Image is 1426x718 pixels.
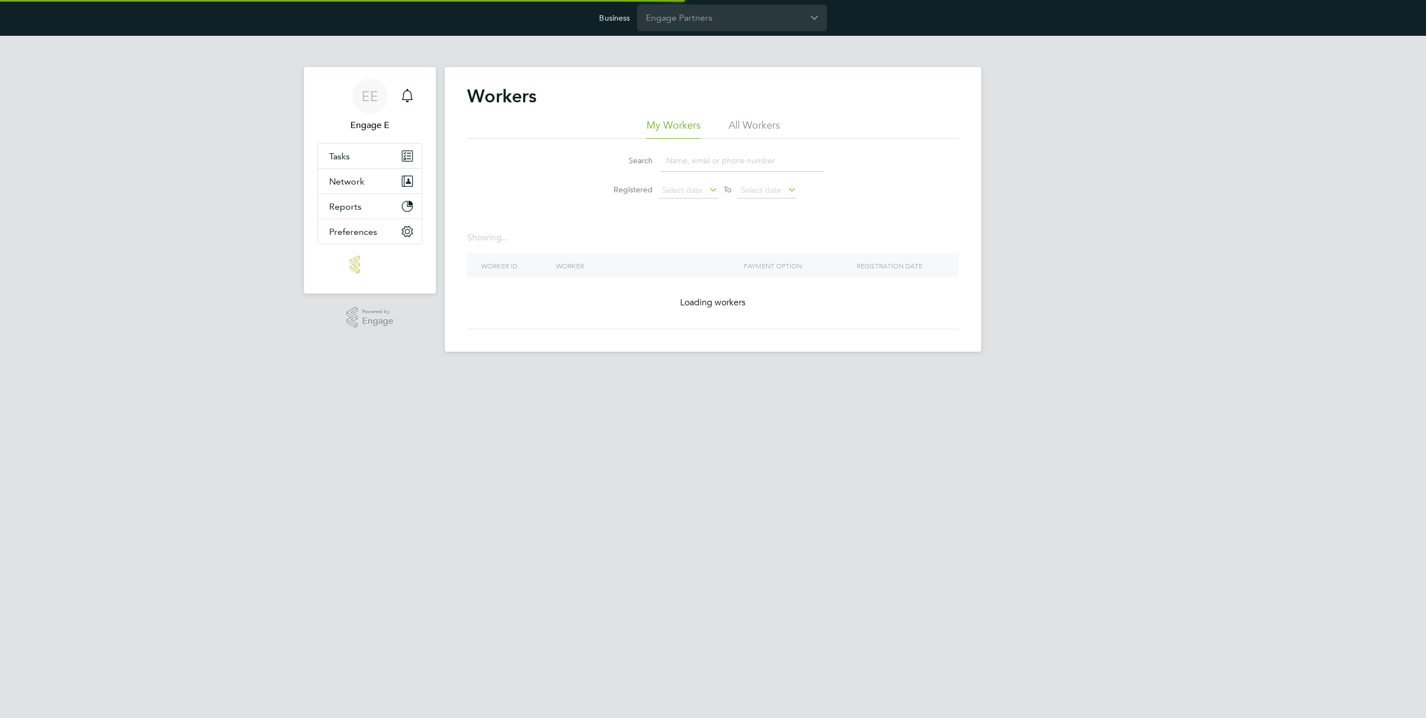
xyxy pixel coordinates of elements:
img: engage-logo-retina.png [350,256,390,273]
h2: Workers [467,85,536,107]
li: My Workers [647,119,701,139]
a: Tasks [318,144,422,168]
div: Showing [467,232,511,244]
li: All Workers [729,119,780,139]
a: EEEngage E [317,78,422,132]
span: Engage E [317,119,422,132]
label: Search [602,155,653,166]
button: Reports [318,194,422,219]
span: To [720,182,735,197]
a: Go to home page [317,256,422,273]
label: Business [599,13,630,23]
button: Preferences [318,219,422,244]
span: Preferences [329,226,377,237]
span: Powered by [362,307,393,317]
span: Select date [741,185,781,195]
input: Name, email or phone number [660,150,824,172]
button: Network [318,169,422,193]
span: EE [362,89,378,103]
span: Select date [662,185,702,195]
label: Registered [602,185,653,195]
span: Reports [329,201,362,212]
span: ... [502,232,508,243]
nav: Main navigation [304,67,436,294]
a: Powered byEngage [346,307,394,328]
span: Engage [362,317,393,326]
span: Network [329,176,364,187]
span: Tasks [329,151,350,162]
